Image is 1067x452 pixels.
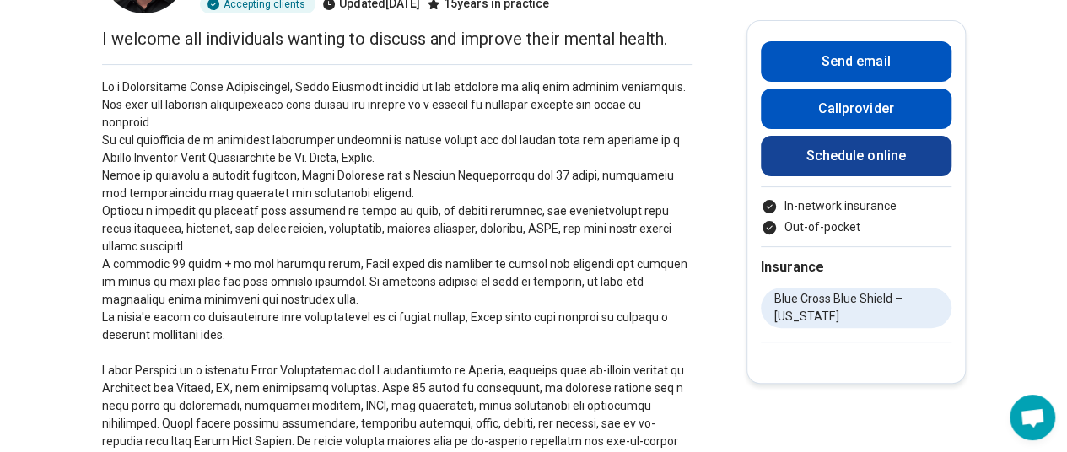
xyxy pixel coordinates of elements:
[102,27,692,51] p: I welcome all individuals wanting to discuss and improve their mental health.
[761,197,951,215] li: In-network insurance
[761,257,951,277] h2: Insurance
[761,41,951,82] button: Send email
[761,89,951,129] button: Callprovider
[761,218,951,236] li: Out-of-pocket
[1010,395,1055,440] div: Open chat
[761,197,951,236] ul: Payment options
[761,136,951,176] a: Schedule online
[761,288,951,328] li: Blue Cross Blue Shield – [US_STATE]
